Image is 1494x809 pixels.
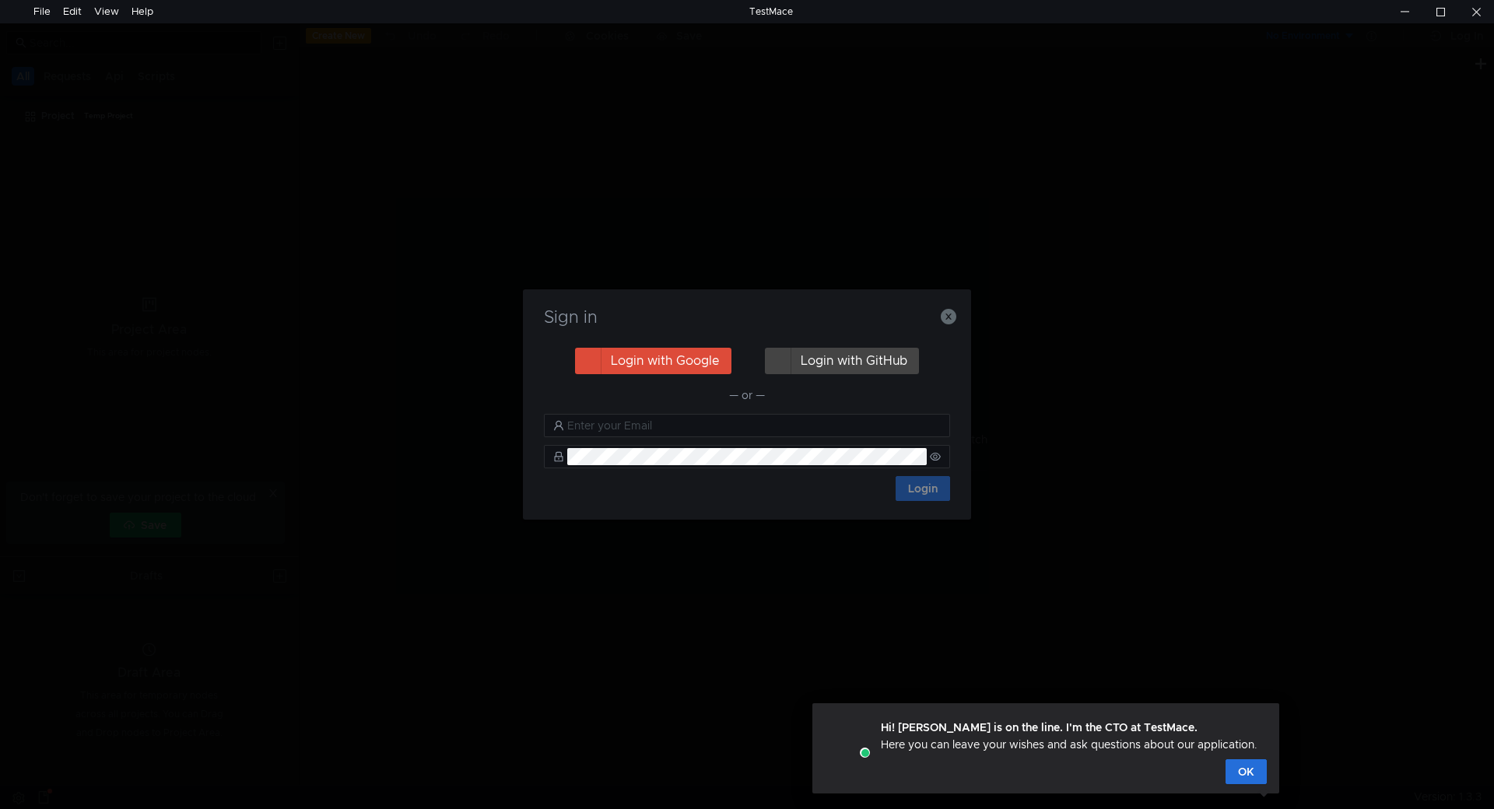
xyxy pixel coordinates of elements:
button: Login with Google [575,348,731,374]
div: — or — [544,386,950,404]
h3: Sign in [542,308,952,327]
strong: Hi! [PERSON_NAME] is on the line. I'm the CTO at TestMace. [881,720,1198,734]
input: Enter your Email [567,417,941,434]
button: Login with GitHub [765,348,919,374]
button: OK [1226,759,1267,784]
div: Here you can leave your wishes and ask questions about our application. [881,719,1257,753]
